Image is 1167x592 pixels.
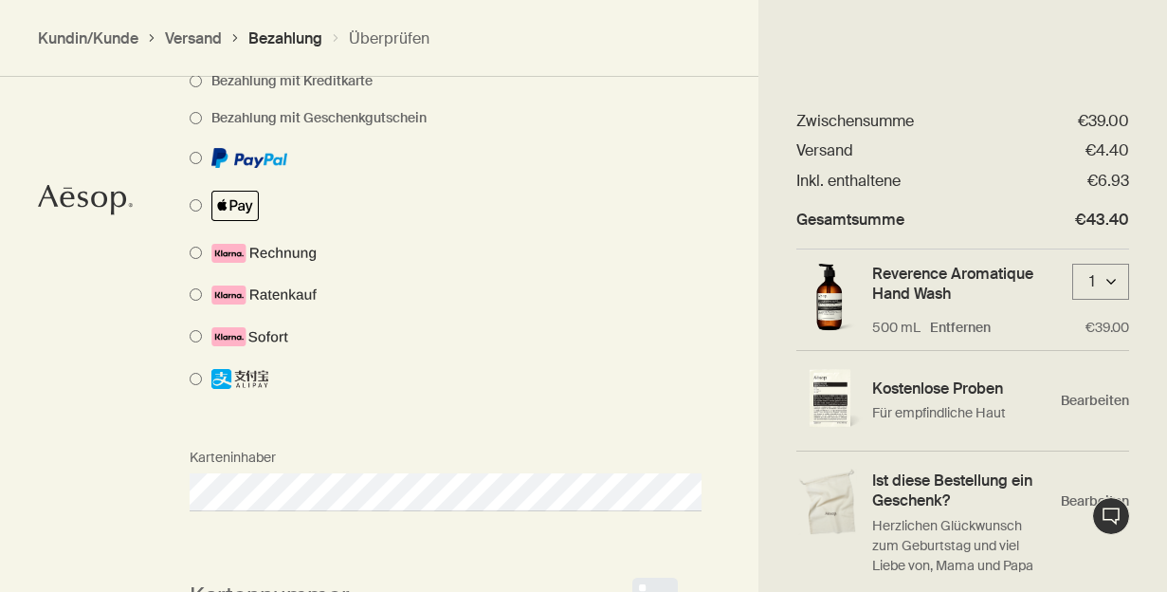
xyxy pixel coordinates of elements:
button: Kundin/Kunde [38,28,138,48]
h4: Kostenlose Proben [872,379,1051,398]
button: Live-Support Chat [1092,497,1130,535]
dt: Gesamtsumme [796,210,904,230]
span: Bearbeiten [1061,492,1129,510]
img: Gift wrap example [796,469,863,535]
button: Bezahlung [248,28,322,48]
button: Versand [165,28,222,48]
p: Herzlichen Glückwunsch zum Geburtstag und viel Liebe von, Mama und Papa [872,516,1051,576]
input: Karteninhaber [190,473,702,511]
p: €39.00 [1085,319,1129,337]
dt: Versand [796,140,853,160]
h4: Ist diese Bestellung ein Geschenk? [872,471,1051,511]
img: Reverence Aromatique Hand Wash with pump [796,264,863,335]
p: Für empfindliche Haut [872,403,1051,423]
button: Entfernen [930,319,991,337]
div: 1 [1083,272,1102,292]
dt: Zwischensumme [796,111,914,131]
dt: Inkl. enthaltene [796,171,901,191]
label: Bezahlung mit Kreditkarte [202,74,373,88]
dd: €39.00 [1078,111,1129,131]
dd: €43.40 [1075,210,1129,230]
dd: €6.93 [1087,171,1129,191]
dd: €4.40 [1085,140,1129,160]
a: Reverence Aromatique Hand Wash [872,264,1065,305]
div: Bearbeiten [796,351,1129,452]
label: Bezahlung mit Geschenkgutschein [202,111,427,125]
img: Single sample sachet [796,369,863,434]
button: Überprüfen [349,28,429,48]
span: Bearbeiten [1061,392,1129,410]
p: 500 mL [872,319,921,337]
